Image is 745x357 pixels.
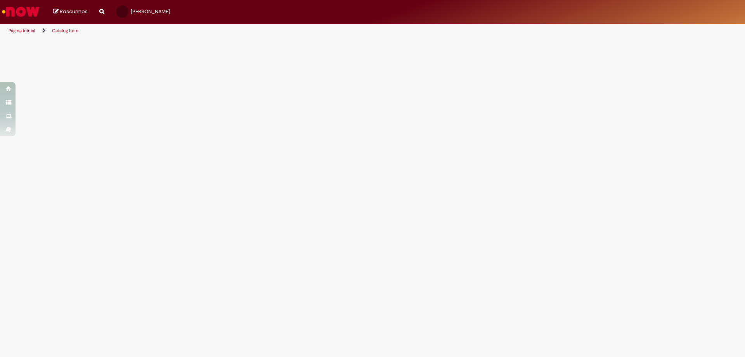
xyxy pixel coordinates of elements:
a: Catalog Item [52,28,78,34]
a: Página inicial [9,28,35,34]
span: Rascunhos [60,8,88,15]
img: ServiceNow [1,4,41,19]
a: Rascunhos [53,8,88,16]
span: [PERSON_NAME] [131,8,170,15]
ul: Trilhas de página [6,24,491,38]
